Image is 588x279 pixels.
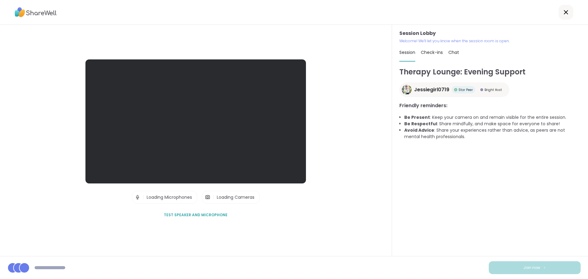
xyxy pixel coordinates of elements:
span: Star Peer [458,88,473,92]
button: Test speaker and microphone [161,209,230,221]
img: ShareWell Logo [15,5,57,19]
span: Bright Host [484,88,502,92]
img: ShareWell Logomark [543,266,546,269]
img: Jessiegirl0719 [402,85,412,95]
p: Welcome! We’ll let you know when the session room is open. [399,38,581,44]
span: Chat [448,49,459,55]
b: Be Present [404,114,430,120]
span: Jessiegirl0719 [414,86,449,93]
button: Join now [489,261,581,274]
span: Session [399,49,415,55]
img: Microphone [135,191,140,203]
span: | [143,191,144,203]
img: Star Peer [454,88,457,91]
span: Test speaker and microphone [164,212,228,218]
b: Be Respectful [404,121,437,127]
li: : Keep your camera on and remain visible for the entire session. [404,114,581,121]
img: Bright Host [480,88,483,91]
li: : Share mindfully, and make space for everyone to share! [404,121,581,127]
span: Check-ins [421,49,443,55]
span: Loading Cameras [217,194,254,200]
a: Jessiegirl0719Jessiegirl0719Star PeerStar PeerBright HostBright Host [399,82,509,97]
img: Camera [205,191,210,203]
h3: Session Lobby [399,30,581,37]
span: | [213,191,214,203]
b: Avoid Advice [404,127,434,133]
span: Join now [523,265,540,270]
span: Loading Microphones [147,194,192,200]
h3: Friendly reminders: [399,102,581,109]
h1: Therapy Lounge: Evening Support [399,66,581,77]
li: : Share your experiences rather than advice, as peers are not mental health professionals. [404,127,581,140]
